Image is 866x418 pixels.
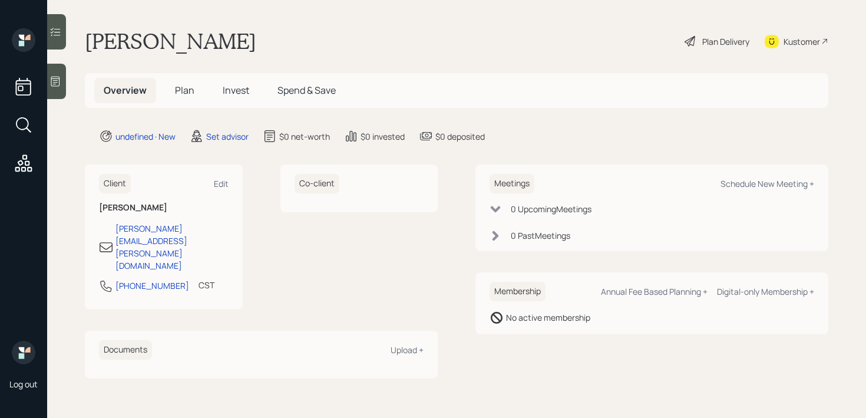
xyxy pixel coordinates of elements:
[206,130,249,143] div: Set advisor
[277,84,336,97] span: Spend & Save
[435,130,485,143] div: $0 deposited
[199,279,214,291] div: CST
[12,341,35,364] img: retirable_logo.png
[115,279,189,292] div: [PHONE_NUMBER]
[175,84,194,97] span: Plan
[99,174,131,193] h6: Client
[214,178,229,189] div: Edit
[784,35,820,48] div: Kustomer
[99,340,152,360] h6: Documents
[115,222,229,272] div: [PERSON_NAME][EMAIL_ADDRESS][PERSON_NAME][DOMAIN_NAME]
[115,130,176,143] div: undefined · New
[601,286,708,297] div: Annual Fee Based Planning +
[391,344,424,356] div: Upload +
[279,130,330,143] div: $0 net-worth
[506,311,590,324] div: No active membership
[223,84,249,97] span: Invest
[717,286,814,297] div: Digital-only Membership +
[511,229,570,242] div: 0 Past Meeting s
[104,84,147,97] span: Overview
[85,28,256,54] h1: [PERSON_NAME]
[99,203,229,213] h6: [PERSON_NAME]
[702,35,749,48] div: Plan Delivery
[490,174,534,193] h6: Meetings
[361,130,405,143] div: $0 invested
[295,174,339,193] h6: Co-client
[9,378,38,390] div: Log out
[720,178,814,189] div: Schedule New Meeting +
[511,203,591,215] div: 0 Upcoming Meeting s
[490,282,546,301] h6: Membership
